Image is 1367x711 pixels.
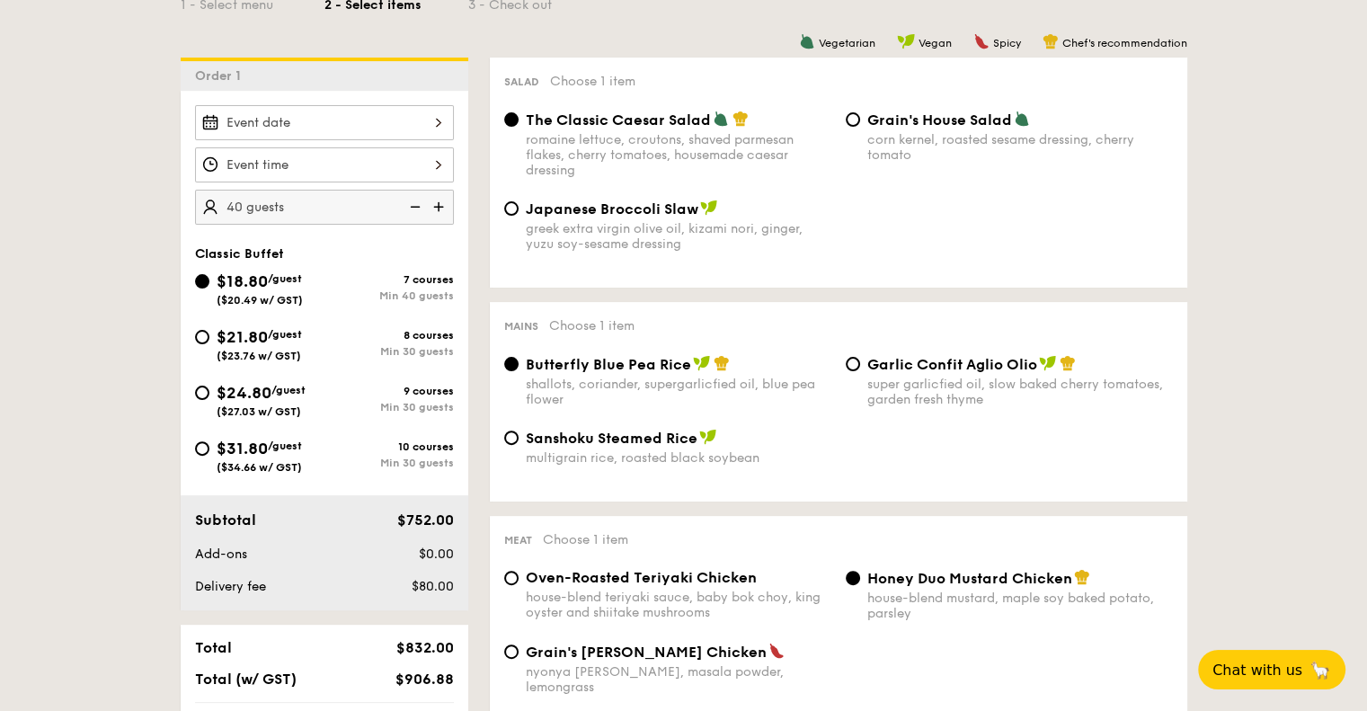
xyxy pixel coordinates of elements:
[867,377,1173,407] div: super garlicfied oil, slow baked cherry tomatoes, garden fresh thyme
[195,671,297,688] span: Total (w/ GST)
[526,200,698,218] span: Japanese Broccoli Slaw
[427,190,454,224] img: icon-add.58712e84.svg
[919,37,952,49] span: Vegan
[195,441,209,456] input: $31.80/guest($34.66 w/ GST)10 coursesMin 30 guests
[526,590,831,620] div: house-blend teriyaki sauce, baby bok choy, king oyster and shiitake mushrooms
[395,671,453,688] span: $906.88
[504,112,519,127] input: The Classic Caesar Saladromaine lettuce, croutons, shaved parmesan flakes, cherry tomatoes, house...
[526,221,831,252] div: greek extra virgin olive oil, kizami nori, ginger, yuzu soy-sesame dressing
[504,357,519,371] input: Butterfly Blue Pea Riceshallots, coriander, supergarlicfied oil, blue pea flower
[846,112,860,127] input: Grain's House Saladcorn kernel, roasted sesame dressing, cherry tomato
[846,571,860,585] input: Honey Duo Mustard Chickenhouse-blend mustard, maple soy baked potato, parsley
[195,639,232,656] span: Total
[400,190,427,224] img: icon-reduce.1d2dbef1.svg
[504,644,519,659] input: Grain's [PERSON_NAME] Chickennyonya [PERSON_NAME], masala powder, lemongrass
[324,273,454,286] div: 7 courses
[217,350,301,362] span: ($23.76 w/ GST)
[396,511,453,529] span: $752.00
[1014,111,1030,127] img: icon-vegetarian.fe4039eb.svg
[195,386,209,400] input: $24.80/guest($27.03 w/ GST)9 coursesMin 30 guests
[867,570,1072,587] span: Honey Duo Mustard Chicken
[418,547,453,562] span: $0.00
[1074,569,1090,585] img: icon-chef-hat.a58ddaea.svg
[504,320,538,333] span: Mains
[526,664,831,695] div: nyonya [PERSON_NAME], masala powder, lemongrass
[768,643,785,659] img: icon-spicy.37a8142b.svg
[526,111,711,129] span: The Classic Caesar Salad
[526,430,697,447] span: Sanshoku Steamed Rice
[526,450,831,466] div: multigrain rice, roasted black soybean
[550,74,635,89] span: Choose 1 item
[1198,650,1345,689] button: Chat with us🦙
[700,200,718,216] img: icon-vegan.f8ff3823.svg
[504,76,539,88] span: Salad
[732,111,749,127] img: icon-chef-hat.a58ddaea.svg
[217,405,301,418] span: ($27.03 w/ GST)
[395,639,453,656] span: $832.00
[217,294,303,307] span: ($20.49 w/ GST)
[526,569,757,586] span: Oven-Roasted Teriyaki Chicken
[324,345,454,358] div: Min 30 guests
[713,111,729,127] img: icon-vegetarian.fe4039eb.svg
[217,271,268,291] span: $18.80
[271,384,306,396] span: /guest
[324,401,454,413] div: Min 30 guests
[268,328,302,341] span: /guest
[897,33,915,49] img: icon-vegan.f8ff3823.svg
[1212,662,1302,679] span: Chat with us
[993,37,1021,49] span: Spicy
[714,355,730,371] img: icon-chef-hat.a58ddaea.svg
[549,318,635,333] span: Choose 1 item
[195,579,266,594] span: Delivery fee
[217,383,271,403] span: $24.80
[324,457,454,469] div: Min 30 guests
[1060,355,1076,371] img: icon-chef-hat.a58ddaea.svg
[195,190,454,225] input: Number of guests
[504,534,532,547] span: Meat
[195,330,209,344] input: $21.80/guest($23.76 w/ GST)8 coursesMin 30 guests
[324,385,454,397] div: 9 courses
[867,111,1012,129] span: Grain's House Salad
[195,105,454,140] input: Event date
[1309,660,1331,680] span: 🦙
[217,439,268,458] span: $31.80
[846,357,860,371] input: Garlic Confit Aglio Oliosuper garlicfied oil, slow baked cherry tomatoes, garden fresh thyme
[867,132,1173,163] div: corn kernel, roasted sesame dressing, cherry tomato
[217,327,268,347] span: $21.80
[526,132,831,178] div: romaine lettuce, croutons, shaved parmesan flakes, cherry tomatoes, housemade caesar dressing
[195,147,454,182] input: Event time
[693,355,711,371] img: icon-vegan.f8ff3823.svg
[504,201,519,216] input: Japanese Broccoli Slawgreek extra virgin olive oil, kizami nori, ginger, yuzu soy-sesame dressing
[1043,33,1059,49] img: icon-chef-hat.a58ddaea.svg
[867,356,1037,373] span: Garlic Confit Aglio Olio
[195,547,247,562] span: Add-ons
[195,246,284,262] span: Classic Buffet
[526,644,767,661] span: Grain's [PERSON_NAME] Chicken
[504,431,519,445] input: Sanshoku Steamed Ricemultigrain rice, roasted black soybean
[268,272,302,285] span: /guest
[324,440,454,453] div: 10 courses
[324,289,454,302] div: Min 40 guests
[504,571,519,585] input: Oven-Roasted Teriyaki Chickenhouse-blend teriyaki sauce, baby bok choy, king oyster and shiitake ...
[217,461,302,474] span: ($34.66 w/ GST)
[1062,37,1187,49] span: Chef's recommendation
[195,511,256,529] span: Subtotal
[268,440,302,452] span: /guest
[867,591,1173,621] div: house-blend mustard, maple soy baked potato, parsley
[543,532,628,547] span: Choose 1 item
[526,356,691,373] span: Butterfly Blue Pea Rice
[1039,355,1057,371] img: icon-vegan.f8ff3823.svg
[195,274,209,289] input: $18.80/guest($20.49 w/ GST)7 coursesMin 40 guests
[819,37,875,49] span: Vegetarian
[526,377,831,407] div: shallots, coriander, supergarlicfied oil, blue pea flower
[195,68,248,84] span: Order 1
[799,33,815,49] img: icon-vegetarian.fe4039eb.svg
[411,579,453,594] span: $80.00
[973,33,990,49] img: icon-spicy.37a8142b.svg
[324,329,454,342] div: 8 courses
[699,429,717,445] img: icon-vegan.f8ff3823.svg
